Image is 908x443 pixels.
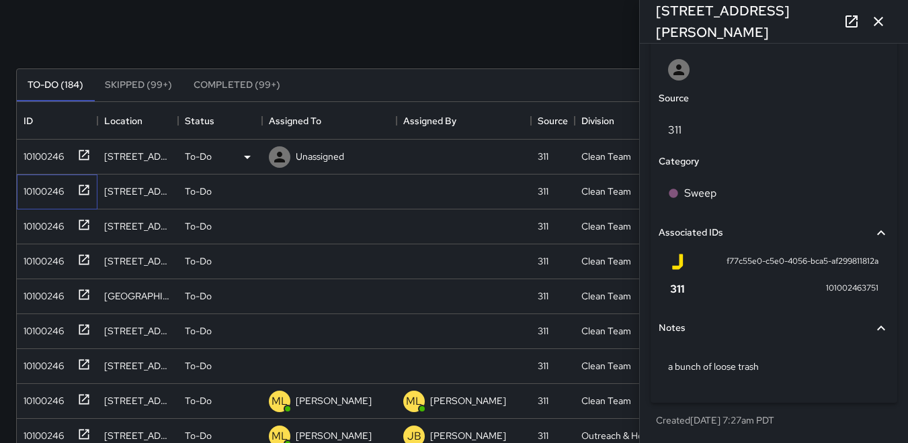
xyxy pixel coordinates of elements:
[430,429,506,442] p: [PERSON_NAME]
[18,249,64,268] div: 10100246
[581,185,631,198] div: Clean Team
[296,394,372,407] p: [PERSON_NAME]
[104,254,171,268] div: 41 Grove Street
[18,144,64,163] div: 10100246
[24,102,33,140] div: ID
[581,359,631,373] div: Clean Team
[538,185,548,198] div: 311
[296,429,372,442] p: [PERSON_NAME]
[185,219,212,233] p: To-Do
[104,359,171,373] div: 981 Mission Street
[538,289,548,303] div: 311
[581,219,631,233] div: Clean Team
[185,394,212,407] p: To-Do
[538,394,548,407] div: 311
[18,284,64,303] div: 10100246
[581,150,631,163] div: Clean Team
[538,102,568,140] div: Source
[94,69,183,101] button: Skipped (99+)
[581,429,652,442] div: Outreach & Hospitality
[185,359,212,373] p: To-Do
[18,214,64,233] div: 10100246
[18,319,64,338] div: 10100246
[18,179,64,198] div: 10100246
[104,150,171,163] div: 440 Jessie Street
[185,254,212,268] p: To-Do
[104,429,171,442] div: 457 Minna Street
[17,69,94,101] button: To-Do (184)
[296,150,344,163] p: Unassigned
[269,102,321,140] div: Assigned To
[104,289,171,303] div: 647a Minna Street
[17,102,97,140] div: ID
[104,185,171,198] div: 440 Jessie Street
[18,389,64,407] div: 10100246
[185,289,212,303] p: To-Do
[531,102,575,140] div: Source
[581,289,631,303] div: Clean Team
[183,69,291,101] button: Completed (99+)
[185,429,212,442] p: To-Do
[18,424,64,442] div: 10100246
[397,102,531,140] div: Assigned By
[581,324,631,338] div: Clean Team
[581,394,631,407] div: Clean Team
[272,393,288,409] p: ML
[575,102,659,140] div: Division
[406,393,422,409] p: ML
[581,254,631,268] div: Clean Team
[178,102,262,140] div: Status
[185,150,212,163] p: To-Do
[104,394,171,407] div: 954 Howard Street
[538,219,548,233] div: 311
[104,324,171,338] div: 421 Tehama Street
[262,102,397,140] div: Assigned To
[185,185,212,198] p: To-Do
[185,102,214,140] div: Status
[581,102,614,140] div: Division
[538,254,548,268] div: 311
[538,324,548,338] div: 311
[538,150,548,163] div: 311
[97,102,178,140] div: Location
[185,324,212,338] p: To-Do
[104,219,171,233] div: 970 Folsom Street
[538,359,548,373] div: 311
[430,394,506,407] p: [PERSON_NAME]
[538,429,548,442] div: 311
[403,102,456,140] div: Assigned By
[104,102,142,140] div: Location
[18,354,64,373] div: 10100246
